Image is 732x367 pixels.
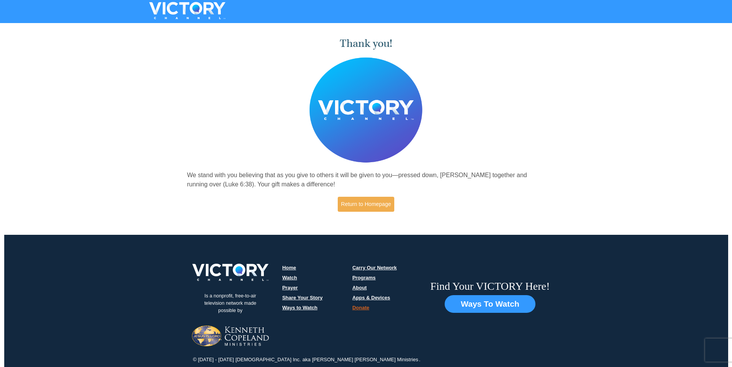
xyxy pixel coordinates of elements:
[139,2,235,19] img: VICTORYTHON - VICTORY Channel
[282,285,298,291] a: Prayer
[192,356,235,364] p: © [DATE] - [DATE]
[338,197,395,212] a: Return to Homepage
[187,37,545,50] h1: Thank you!
[187,171,545,189] p: We stand with you believing that as you give to others it will be given to you—pressed down, [PER...
[282,275,297,281] a: Watch
[192,287,269,320] p: Is a nonprofit, free-to-air television network made possible by
[445,295,535,313] button: Ways To Watch
[311,356,419,364] p: [PERSON_NAME] [PERSON_NAME] Ministries
[302,356,311,364] p: aka
[352,285,367,291] a: About
[309,57,423,163] img: Believer's Voice of Victory Network
[235,356,302,364] p: [DEMOGRAPHIC_DATA] Inc.
[182,264,278,281] img: victory-logo.png
[352,295,390,301] a: Apps & Devices
[282,305,318,311] a: Ways to Watch
[352,265,397,271] a: Carry Our Network
[282,295,323,301] a: Share Your Story
[282,265,296,271] a: Home
[352,275,376,281] a: Programs
[352,305,369,311] a: Donate
[192,325,269,346] img: Jesus-is-Lord-logo.png
[430,280,550,293] h6: Find Your VICTORY Here!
